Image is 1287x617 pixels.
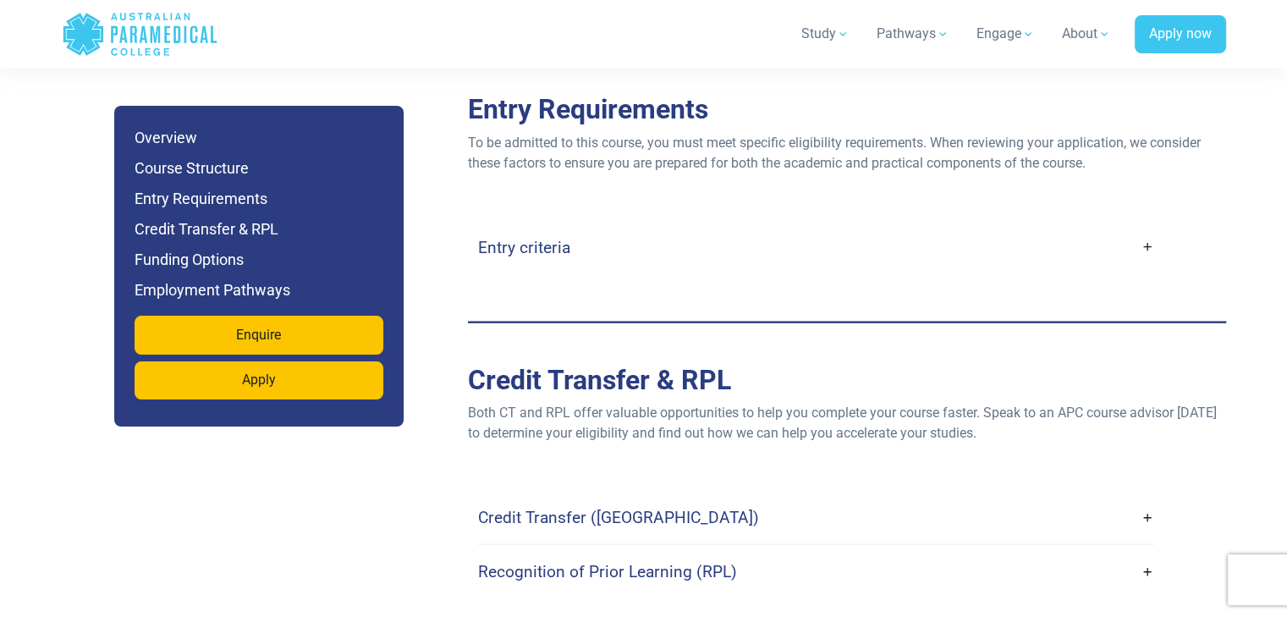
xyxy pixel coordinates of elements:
a: Entry criteria [478,228,1154,267]
h2: Credit Transfer & RPL [468,364,1226,396]
a: Recognition of Prior Learning (RPL) [478,552,1154,592]
h2: Entry Requirements [468,93,1226,125]
a: Engage [966,10,1045,58]
a: Credit Transfer ([GEOGRAPHIC_DATA]) [478,498,1154,537]
a: Study [791,10,860,58]
h4: Credit Transfer ([GEOGRAPHIC_DATA]) [478,508,759,527]
a: Pathways [866,10,960,58]
p: Both CT and RPL offer valuable opportunities to help you complete your course faster. Speak to an... [468,403,1226,443]
a: Australian Paramedical College [62,7,218,62]
h4: Recognition of Prior Learning (RPL) [478,562,737,581]
p: To be admitted to this course, you must meet specific eligibility requirements. When reviewing yo... [468,133,1226,174]
h4: Entry criteria [478,238,570,257]
a: Apply now [1135,15,1226,54]
a: About [1052,10,1121,58]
